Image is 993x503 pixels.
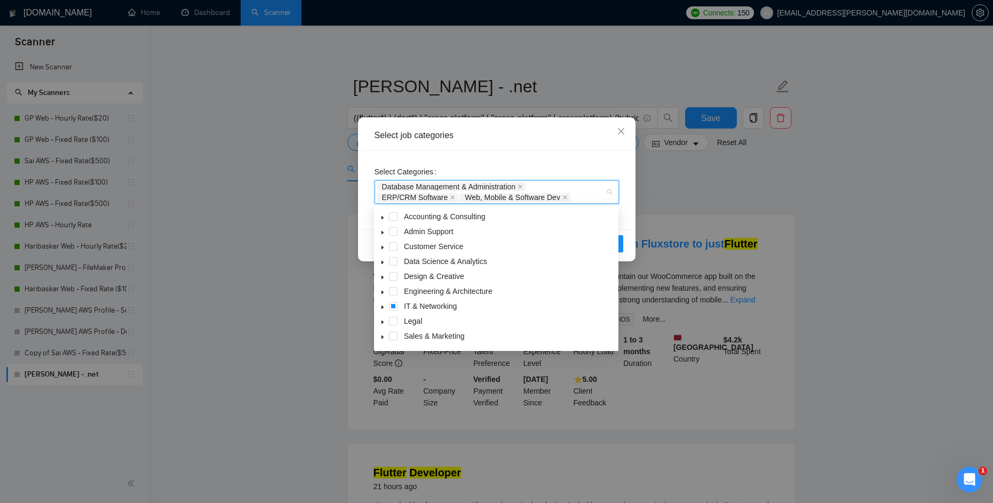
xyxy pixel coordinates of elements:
span: Web, Mobile & Software Dev [460,193,570,202]
span: Sales & Marketing [402,330,616,342]
span: close [450,195,455,200]
input: Select Categories [573,193,575,202]
span: Data Science & Analytics [404,257,487,266]
span: caret-down [380,305,385,310]
span: Engineering & Architecture [402,285,616,298]
span: 1 [979,467,987,475]
span: Customer Service [402,240,616,253]
span: Design & Creative [402,270,616,283]
span: IT & Networking [404,302,457,310]
span: Sales & Marketing [404,332,465,340]
span: Legal [404,317,422,325]
span: Engineering & Architecture [404,287,492,296]
span: close [518,184,523,189]
span: IT & Networking [402,300,616,313]
span: close [617,127,625,135]
span: Accounting & Consulting [402,210,616,223]
span: Database Management & Administration [377,182,526,191]
span: Translation [402,345,616,357]
span: Design & Creative [404,272,464,281]
span: Admin Support [404,227,454,236]
span: Data Science & Analytics [402,255,616,268]
span: caret-down [380,260,385,265]
span: caret-down [380,320,385,325]
button: Close [607,117,635,146]
span: ERP/CRM Software [382,194,448,201]
iframe: Intercom live chat [957,467,982,492]
span: caret-down [380,215,385,220]
span: caret-down [380,275,385,280]
span: Database Management & Administration [382,183,516,190]
span: caret-down [380,230,385,235]
span: caret-down [380,290,385,295]
span: Customer Service [404,242,463,251]
span: ERP/CRM Software [377,193,458,202]
span: Web, Mobile & Software Dev [465,194,560,201]
span: Accounting & Consulting [404,212,486,221]
span: caret-down [380,245,385,250]
label: Select Categories [375,163,441,180]
span: close [562,195,568,200]
div: Select job categories [375,130,619,141]
span: caret-down [380,334,385,340]
span: Legal [402,315,616,328]
span: Admin Support [402,225,616,238]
